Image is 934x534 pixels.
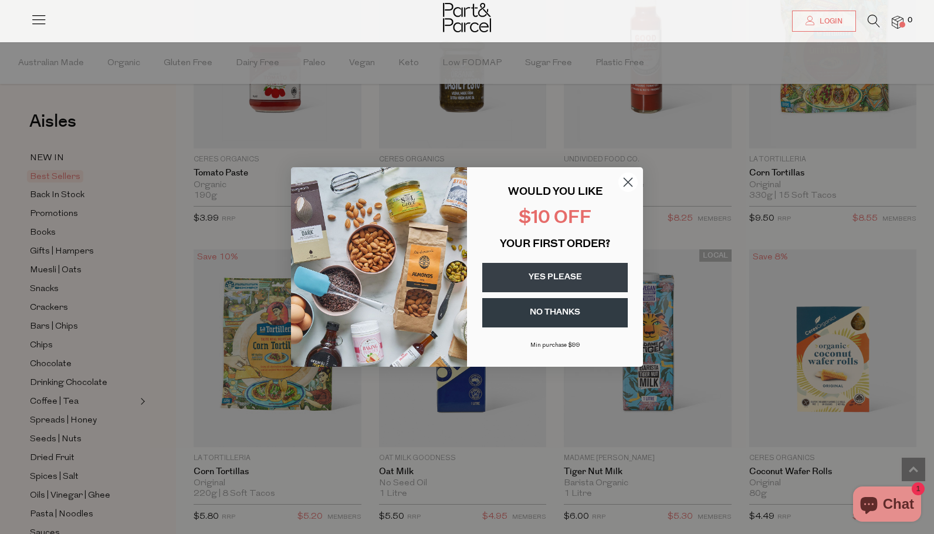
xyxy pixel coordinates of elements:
span: Min purchase $99 [530,342,580,349]
span: WOULD YOU LIKE [508,187,603,198]
button: Close dialog [618,172,638,192]
span: YOUR FIRST ORDER? [500,239,610,250]
a: 0 [892,16,903,28]
span: Login [817,16,842,26]
inbox-online-store-chat: Shopify online store chat [850,486,925,525]
button: YES PLEASE [482,263,628,292]
img: 43fba0fb-7538-40bc-babb-ffb1a4d097bc.jpeg [291,167,467,367]
span: 0 [905,15,915,26]
span: $10 OFF [519,209,591,228]
button: NO THANKS [482,298,628,327]
a: Login [792,11,856,32]
img: Part&Parcel [443,3,491,32]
